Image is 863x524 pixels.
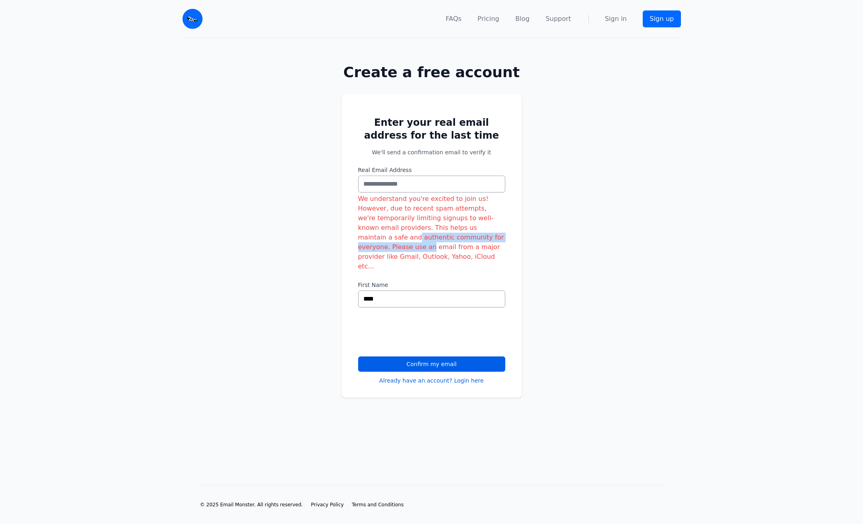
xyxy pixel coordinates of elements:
button: Confirm my email [358,356,505,372]
a: Blog [515,14,529,24]
a: Privacy Policy [311,501,344,508]
a: Terms and Conditions [352,501,404,508]
a: FAQs [446,14,461,24]
h1: Create a free account [316,64,547,80]
a: Sign in [605,14,627,24]
li: © 2025 Email Monster. All rights reserved. [200,501,303,508]
h2: Enter your real email address for the last time [358,116,505,142]
a: Already have an account? Login here [379,377,484,385]
iframe: reCAPTCHA [358,317,480,348]
a: Pricing [478,14,499,24]
label: First Name [358,281,505,289]
a: Sign up [643,10,681,27]
p: We'll send a confirmation email to verify it [358,148,505,156]
img: Email Monster [182,9,203,29]
a: Support [545,14,571,24]
div: We understand you're excited to join us! However, due to recent spam attempts, we're temporarily ... [358,194,505,271]
label: Real Email Address [358,166,505,174]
